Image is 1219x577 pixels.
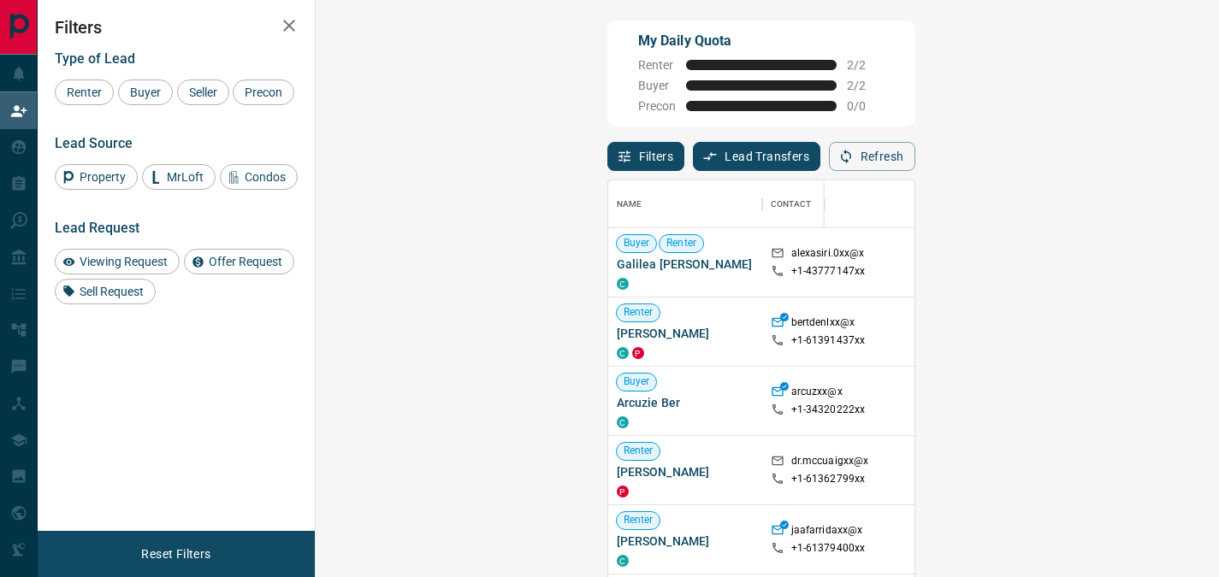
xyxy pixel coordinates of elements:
span: Lead Source [55,135,133,151]
div: Buyer [118,79,173,105]
p: alexasiri.0xx@x [791,246,865,264]
p: arcuzxx@x [791,385,843,403]
span: Buyer [617,236,657,250]
div: condos.ca [617,278,629,290]
div: Sell Request [55,279,156,304]
div: Name [617,180,642,228]
span: Precon [638,99,676,113]
span: Renter [638,58,676,72]
span: Offer Request [203,255,288,268]
span: Seller [183,85,223,99]
p: dr.mccuaigxx@x [791,454,869,472]
button: Filters [607,142,685,171]
span: 0 / 0 [847,99,885,113]
span: Buyer [617,374,657,389]
div: Seller [177,79,229,105]
div: property.ca [632,347,644,359]
div: MrLoft [142,164,216,190]
p: My Daily Quota [638,31,885,51]
p: bertdenlxx@x [791,315,855,333]
p: +1- 43777147xx [791,264,866,279]
span: Arcuzie Ber [617,394,754,411]
div: Precon [233,79,294,105]
span: Buyer [638,79,676,92]
span: Buyer [124,85,167,99]
span: [PERSON_NAME] [617,533,754,550]
span: Renter [617,305,660,320]
button: Reset Filters [130,539,222,568]
span: Viewing Request [74,255,174,268]
span: 2 / 2 [847,79,885,92]
p: +1- 61379400xx [791,541,866,556]
span: Renter [660,236,703,250]
span: Renter [617,444,660,458]
span: Galilea [PERSON_NAME] [617,256,754,273]
span: Lead Request [55,220,139,236]
span: [PERSON_NAME] [617,463,754,480]
span: Condos [239,170,292,184]
div: Renter [55,79,114,105]
span: MrLoft [161,170,210,184]
div: Offer Request [184,249,294,274]
div: property.ca [617,486,629,498]
span: Precon [239,85,288,99]
div: Contact [771,180,812,228]
div: Viewing Request [55,249,180,274]
div: condos.ca [617,416,629,428]
span: Renter [617,513,660,527]
button: Refresh [829,142,915,171]
span: Type of Lead [55,50,135,67]
div: Property [55,164,138,190]
p: +1- 61391437xx [791,333,866,348]
span: 2 / 2 [847,58,885,72]
h2: Filters [55,17,298,38]
p: jaafarridaxx@x [791,523,863,541]
span: Renter [61,85,108,99]
button: Lead Transfers [693,142,820,171]
span: Sell Request [74,285,150,298]
span: Property [74,170,132,184]
div: condos.ca [617,555,629,567]
p: +1- 61362799xx [791,472,866,486]
p: +1- 34320222xx [791,403,866,417]
div: Name [608,180,762,228]
div: Condos [220,164,298,190]
span: [PERSON_NAME] [617,325,754,342]
div: condos.ca [617,347,629,359]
